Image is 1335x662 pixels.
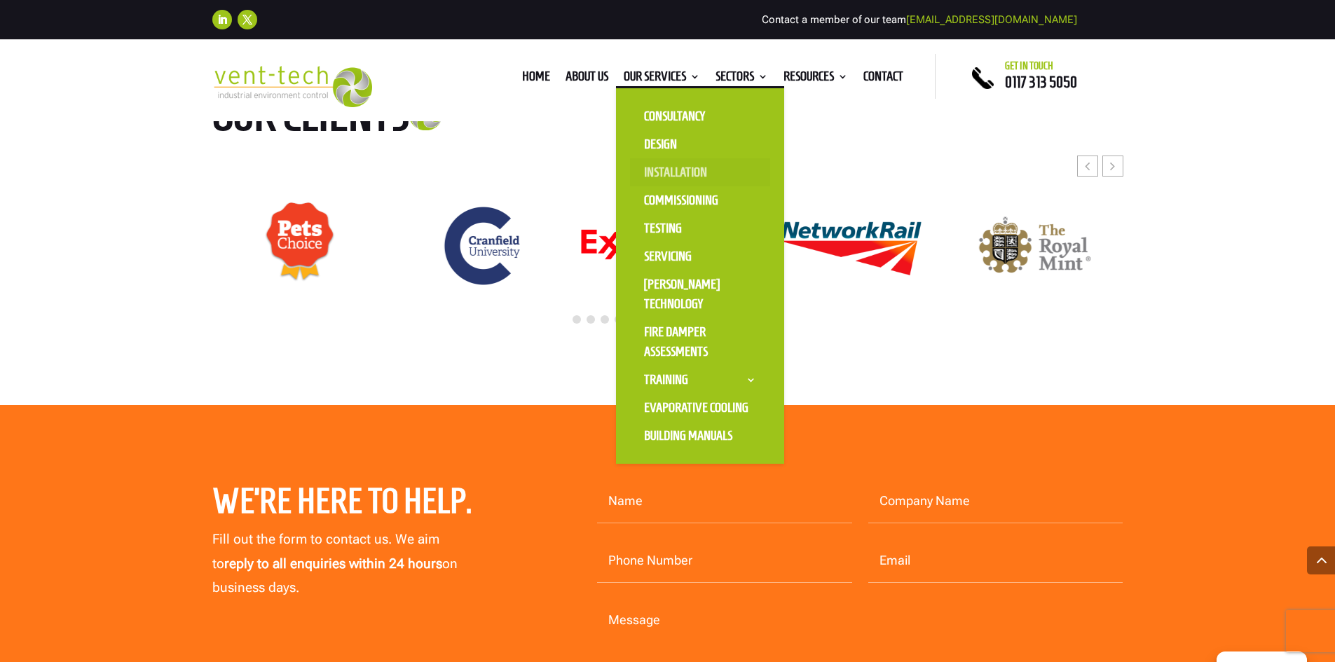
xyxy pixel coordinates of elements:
div: 21 / 24 [580,228,755,264]
strong: reply to all enquiries within 24 hours [224,556,442,572]
a: Building Manuals [630,422,770,450]
a: Follow on LinkedIn [212,10,232,29]
input: Phone Number [597,539,852,583]
span: Get in touch [1005,60,1053,71]
a: Training [630,366,770,394]
a: Consultancy [630,102,770,130]
a: 0117 313 5050 [1005,74,1077,90]
a: Fire Damper Assessments [630,318,770,366]
div: Previous slide [1077,156,1098,177]
input: Company Name [868,480,1123,523]
h2: We’re here to help. [212,480,505,529]
div: 19 / 24 [212,201,387,291]
span: Fill out the form to contact us. We aim to [212,531,439,571]
a: Design [630,130,770,158]
a: Servicing [630,242,770,270]
a: [PERSON_NAME] Technology [630,270,770,318]
div: 20 / 24 [396,200,571,292]
a: Evaporative Cooling [630,394,770,422]
a: Follow on X [238,10,257,29]
a: Installation [630,158,770,186]
img: ExonMobil logo [580,228,754,263]
a: Resources [783,71,848,87]
div: 22 / 24 [764,205,939,288]
div: 23 / 24 [947,216,1123,276]
span: on business days. [212,556,458,595]
a: Commissioning [630,186,770,214]
a: About us [566,71,608,87]
a: Home [522,71,550,87]
img: Pets Choice [265,202,335,290]
img: Network Rail logo [765,205,938,287]
a: Sectors [716,71,768,87]
a: Testing [630,214,770,242]
input: Email [868,539,1123,583]
img: The Royal Mint logo [979,216,1091,275]
a: Contact [863,71,903,87]
img: 2023-09-27T08_35_16.549ZVENT-TECH---Clear-background [212,66,373,107]
div: Next slide [1102,156,1123,177]
a: [EMAIL_ADDRESS][DOMAIN_NAME] [906,13,1077,26]
img: Cranfield University logo [438,200,529,291]
a: Our Services [624,71,700,87]
input: Name [597,480,852,523]
span: Contact a member of our team [762,13,1077,26]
